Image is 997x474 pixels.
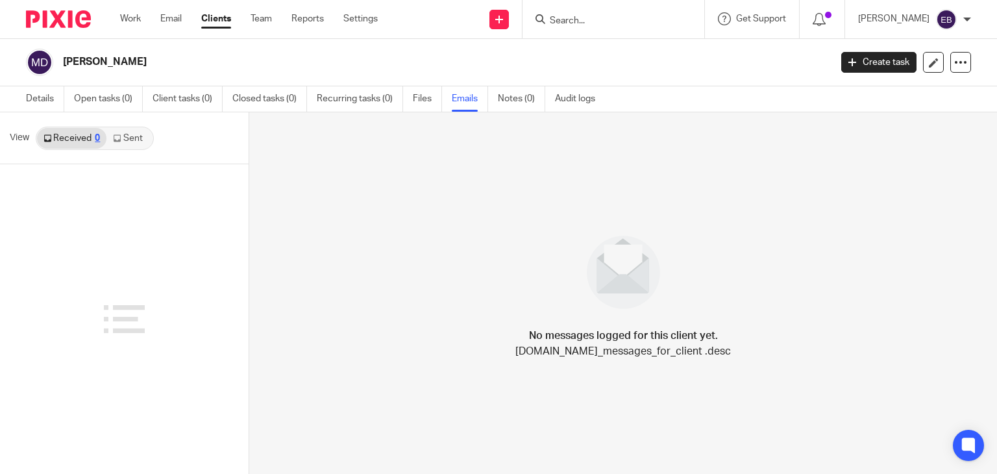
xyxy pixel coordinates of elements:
[736,14,786,23] span: Get Support
[95,134,100,143] div: 0
[452,86,488,112] a: Emails
[291,12,324,25] a: Reports
[26,86,64,112] a: Details
[26,49,53,76] img: svg%3E
[936,9,957,30] img: svg%3E
[515,343,731,359] p: [DOMAIN_NAME]_messages_for_client .desc
[153,86,223,112] a: Client tasks (0)
[548,16,665,27] input: Search
[251,12,272,25] a: Team
[498,86,545,112] a: Notes (0)
[74,86,143,112] a: Open tasks (0)
[858,12,929,25] p: [PERSON_NAME]
[37,128,106,149] a: Received0
[555,86,605,112] a: Audit logs
[413,86,442,112] a: Files
[120,12,141,25] a: Work
[106,128,152,149] a: Sent
[578,227,669,318] img: image
[10,131,29,145] span: View
[63,55,670,69] h2: [PERSON_NAME]
[343,12,378,25] a: Settings
[201,12,231,25] a: Clients
[317,86,403,112] a: Recurring tasks (0)
[26,10,91,28] img: Pixie
[160,12,182,25] a: Email
[232,86,307,112] a: Closed tasks (0)
[529,328,718,343] h4: No messages logged for this client yet.
[841,52,917,73] a: Create task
